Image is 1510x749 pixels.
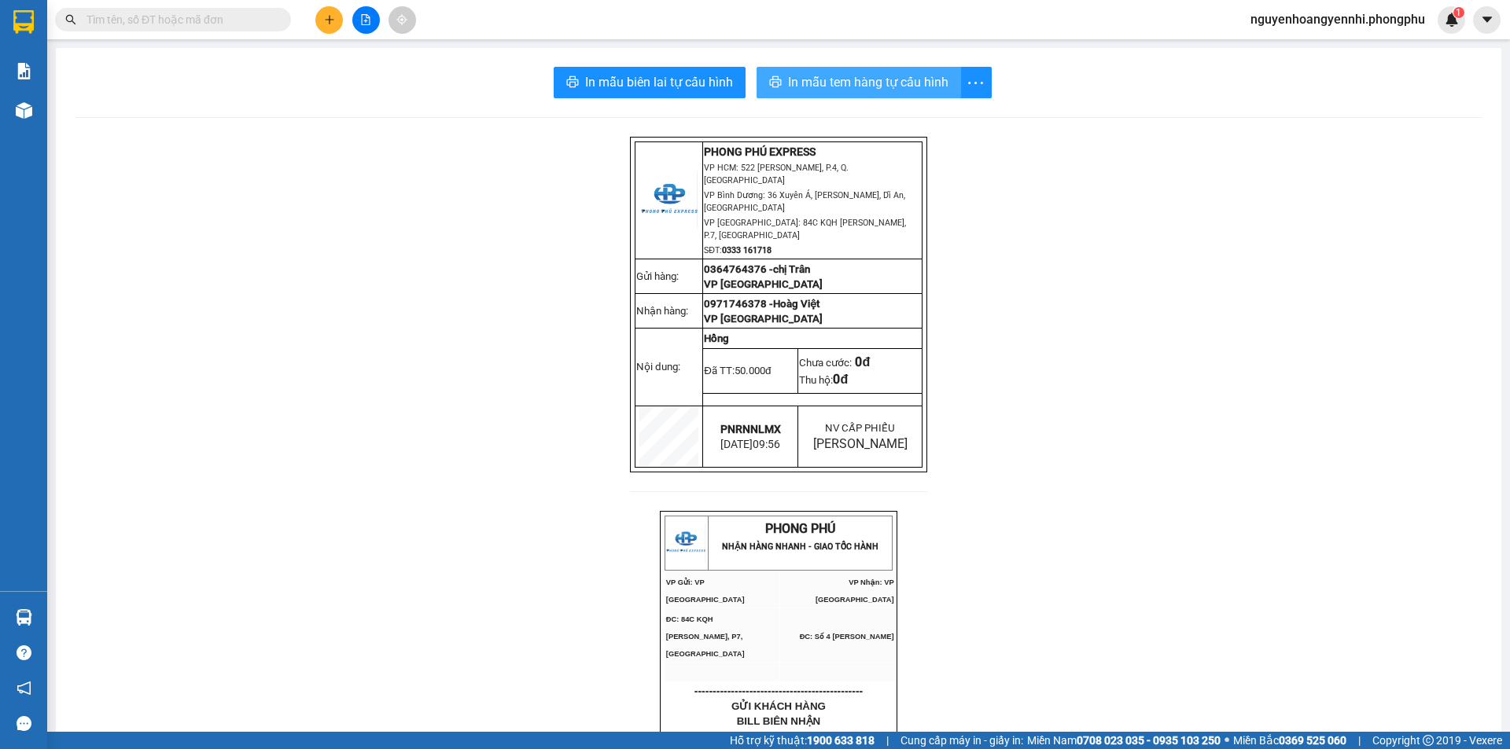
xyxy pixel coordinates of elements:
span: chị Trân [773,263,810,275]
span: PNRNNLMX [771,730,830,742]
strong: PHONG PHÚ EXPRESS [704,145,816,158]
span: search [65,14,76,25]
span: VP HCM: 522 [PERSON_NAME], P.4, Q.[GEOGRAPHIC_DATA] [68,26,212,46]
strong: 0369 525 060 [1279,734,1346,747]
img: warehouse-icon [16,102,32,119]
span: VP HCM: 522 [PERSON_NAME], P.4, Q.[GEOGRAPHIC_DATA] [704,163,849,185]
img: logo [666,523,705,563]
span: NV CẤP PHIẾU [825,422,895,434]
img: warehouse-icon [16,609,32,626]
span: Hoàg Việt [773,298,819,310]
span: Đã TT: [704,365,771,376]
span: nguyenhoangyennhi.phongphu [1238,9,1438,29]
img: icon-new-feature [1445,13,1459,27]
span: PHONG PHÚ [765,521,835,536]
span: Mã đơn : [727,730,830,742]
span: copyright [1423,735,1434,746]
span: [DATE] [720,438,780,450]
span: VP Bình Dương: 36 Xuyên Á, [PERSON_NAME], Dĩ An, [GEOGRAPHIC_DATA] [704,190,905,213]
span: VP Bình Dương: 36 Xuyên Á, [PERSON_NAME], Dĩ An, [GEOGRAPHIC_DATA] [68,49,176,79]
img: logo [8,34,64,90]
span: 50.000đ [735,365,771,376]
span: 09:56 [753,438,780,450]
sup: 1 [1453,7,1464,18]
button: printerIn mẫu tem hàng tự cấu hình [757,67,961,98]
span: 0971746378 - [704,298,773,310]
strong: 1900 633 818 [807,734,875,747]
span: Nội dung: [636,361,680,373]
button: plus [315,6,343,34]
span: VP Gửi: VP [GEOGRAPHIC_DATA] [666,578,745,604]
span: ---------------------------------------------- [694,685,863,697]
span: file-add [360,14,371,25]
img: solution-icon [16,63,32,79]
span: Miền Bắc [1233,732,1346,749]
span: question-circle [17,645,31,660]
span: 0đ [833,372,848,387]
span: ĐC: 84C KQH [PERSON_NAME], P7, [GEOGRAPHIC_DATA] [666,615,745,658]
span: Hỗ trợ kỹ thuật: [730,732,875,749]
span: BILL BIÊN NHẬN [737,715,821,727]
span: 0đ [855,354,870,369]
span: Thu hộ: [799,374,848,386]
span: Cung cấp máy in - giấy in: [900,732,1023,749]
span: printer [769,75,782,90]
strong: NHẬN HÀNG NHANH - GIAO TỐC HÀNH [722,542,878,552]
span: aim [396,14,407,25]
span: GỬI KHÁCH HÀNG [731,700,826,712]
span: ĐC: Số 4 [PERSON_NAME] [800,633,894,641]
span: VP [GEOGRAPHIC_DATA] [704,278,823,290]
span: Hồng [704,332,729,344]
button: more [960,67,992,98]
button: caret-down [1473,6,1501,34]
span: more [961,73,991,93]
button: aim [389,6,416,34]
strong: 0333 161718 [86,105,135,115]
span: SĐT: [704,245,772,255]
span: Gửi hàng: [636,270,679,282]
span: Nhận hàng: [636,305,688,317]
img: logo [641,172,698,229]
span: In mẫu biên lai tự cấu hình [585,72,733,92]
span: | [886,732,889,749]
span: printer [566,75,579,90]
strong: 0708 023 035 - 0935 103 250 [1077,734,1221,747]
span: | [1358,732,1361,749]
span: 0364764376 - [704,263,810,275]
span: In mẫu tem hàng tự cấu hình [788,72,948,92]
button: printerIn mẫu biên lai tự cấu hình [554,67,746,98]
span: VP Nhận: VP [GEOGRAPHIC_DATA] [816,578,894,604]
span: plus [324,14,335,25]
span: 1 [1456,7,1461,18]
span: SĐT: [68,105,135,115]
span: caret-down [1480,13,1494,27]
span: ⚪️ [1225,737,1229,743]
strong: PHONG PHÚ EXPRESS [68,9,194,24]
span: VP [GEOGRAPHIC_DATA]: 84C KQH [PERSON_NAME], P.7, [GEOGRAPHIC_DATA] [68,82,232,102]
input: Tìm tên, số ĐT hoặc mã đơn [87,11,272,28]
span: VP [GEOGRAPHIC_DATA] [704,313,823,325]
span: Miền Nam [1027,732,1221,749]
span: notification [17,681,31,696]
button: file-add [352,6,380,34]
span: message [17,716,31,731]
img: logo-vxr [13,10,34,34]
strong: 0333 161718 [722,245,772,255]
span: PNRNNLMX [720,423,781,435]
span: VP [GEOGRAPHIC_DATA]: 84C KQH [PERSON_NAME], P.7, [GEOGRAPHIC_DATA] [704,218,906,240]
span: [PERSON_NAME] [813,436,908,451]
span: Chưa cước: [799,357,870,369]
